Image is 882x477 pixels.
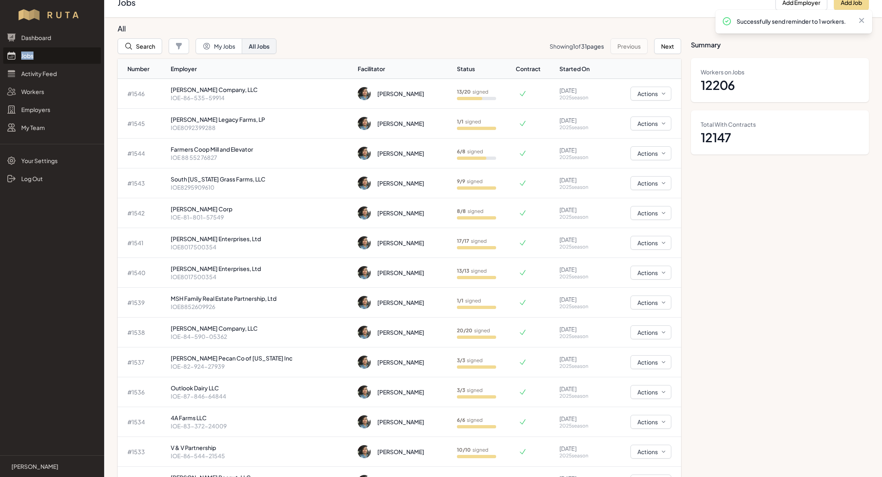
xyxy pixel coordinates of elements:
[377,388,424,396] div: [PERSON_NAME]
[630,146,671,160] button: Actions
[559,214,603,220] p: 2025 season
[3,101,101,118] a: Employers
[171,302,352,311] p: IOE8852609926
[171,123,352,132] p: IOE8092399288
[550,42,604,50] p: Showing of
[457,298,463,304] b: 1 / 1
[559,176,603,184] p: [DATE]
[171,414,352,422] p: 4A Farms LLC
[559,235,603,244] p: [DATE]
[457,178,483,185] p: signed
[377,119,424,128] div: [PERSON_NAME]
[701,130,859,145] dd: 12147
[11,462,58,470] p: [PERSON_NAME]
[171,332,352,340] p: IOE-84-590-05362
[118,407,167,437] td: # 1534
[559,146,603,154] p: [DATE]
[630,445,671,459] button: Actions
[559,124,603,131] p: 2025 season
[630,116,671,130] button: Actions
[457,89,471,95] b: 13 / 20
[630,236,671,250] button: Actions
[457,357,483,364] p: signed
[691,24,869,50] h3: Summary
[559,94,603,101] p: 2025 season
[559,325,603,333] p: [DATE]
[167,59,355,79] th: Employer
[630,206,671,220] button: Actions
[118,318,167,347] td: # 1538
[559,414,603,423] p: [DATE]
[377,358,424,366] div: [PERSON_NAME]
[118,24,675,34] h3: All
[7,462,98,470] a: [PERSON_NAME]
[377,90,424,98] div: [PERSON_NAME]
[630,266,671,280] button: Actions
[559,206,603,214] p: [DATE]
[457,89,488,95] p: signed
[171,235,352,243] p: [PERSON_NAME] Enterprises, Ltd
[457,298,481,304] p: signed
[377,209,424,217] div: [PERSON_NAME]
[457,148,465,155] b: 6 / 8
[3,170,101,187] a: Log Out
[118,109,167,139] td: # 1545
[171,422,352,430] p: IOE-83-372-24009
[377,298,424,307] div: [PERSON_NAME]
[457,357,465,363] b: 3 / 3
[457,208,483,215] p: signed
[559,265,603,273] p: [DATE]
[377,418,424,426] div: [PERSON_NAME]
[581,43,604,50] span: 31 pages
[118,437,167,467] td: # 1533
[354,59,453,79] th: Facilitator
[559,295,603,303] p: [DATE]
[556,59,606,79] th: Started On
[457,417,465,423] b: 6 / 6
[457,387,483,394] p: signed
[559,444,603,452] p: [DATE]
[3,65,101,82] a: Activity Feed
[171,354,352,362] p: [PERSON_NAME] Pecan Co of [US_STATE] Inc
[559,363,603,370] p: 2025 season
[377,269,424,277] div: [PERSON_NAME]
[118,168,167,198] td: # 1543
[457,148,483,155] p: signed
[515,59,556,79] th: Contract
[457,268,487,274] p: signed
[196,38,242,54] button: My Jobs
[171,205,352,213] p: [PERSON_NAME] Corp
[550,38,681,54] nav: Pagination
[377,328,424,336] div: [PERSON_NAME]
[630,385,671,399] button: Actions
[559,184,603,190] p: 2025 season
[630,296,671,309] button: Actions
[377,179,424,187] div: [PERSON_NAME]
[701,68,859,76] dt: Workers on Jobs
[171,264,352,273] p: [PERSON_NAME] Enterprises, Ltd
[457,327,490,334] p: signed
[454,59,516,79] th: Status
[559,452,603,459] p: 2025 season
[559,154,603,161] p: 2025 season
[171,384,352,392] p: Outlook Dairy LLC
[3,152,101,169] a: Your Settings
[118,288,167,318] td: # 1539
[171,153,352,161] p: IOE 88 552 76827
[701,120,859,128] dt: Total With Contracts
[559,423,603,429] p: 2025 season
[457,447,471,453] b: 10 / 10
[118,258,167,288] td: # 1540
[559,385,603,393] p: [DATE]
[171,183,352,191] p: IOE8295909610
[171,115,352,123] p: [PERSON_NAME] Legacy Farms, LP
[559,244,603,250] p: 2025 season
[630,87,671,101] button: Actions
[3,83,101,100] a: Workers
[171,213,352,221] p: IOE-81-801-57549
[377,239,424,247] div: [PERSON_NAME]
[118,139,167,168] td: # 1544
[377,149,424,157] div: [PERSON_NAME]
[630,325,671,339] button: Actions
[630,415,671,429] button: Actions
